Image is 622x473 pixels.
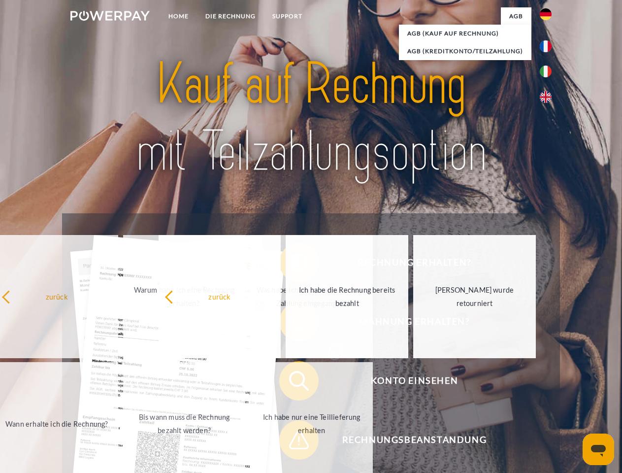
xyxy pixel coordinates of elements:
[583,434,614,465] iframe: Schaltfläche zum Öffnen des Messaging-Fensters
[399,25,531,42] a: AGB (Kauf auf Rechnung)
[540,91,552,103] img: en
[129,283,240,310] div: Warum habe ich eine Rechnung erhalten?
[164,290,275,303] div: zurück
[540,66,552,77] img: it
[1,290,112,303] div: zurück
[419,283,530,310] div: [PERSON_NAME] wurde retourniert
[540,8,552,20] img: de
[292,283,402,310] div: Ich habe die Rechnung bereits bezahlt
[94,47,528,189] img: title-powerpay_de.svg
[256,410,367,437] div: Ich habe nur eine Teillieferung erhalten
[294,361,535,401] span: Konto einsehen
[501,7,531,25] a: agb
[160,7,197,25] a: Home
[129,410,240,437] div: Bis wann muss die Rechnung bezahlt werden?
[279,361,535,401] button: Konto einsehen
[264,7,311,25] a: SUPPORT
[197,7,264,25] a: DIE RECHNUNG
[294,420,535,460] span: Rechnungsbeanstandung
[279,420,535,460] button: Rechnungsbeanstandung
[399,42,531,60] a: AGB (Kreditkonto/Teilzahlung)
[70,11,150,21] img: logo-powerpay-white.svg
[540,40,552,52] img: fr
[1,417,112,430] div: Wann erhalte ich die Rechnung?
